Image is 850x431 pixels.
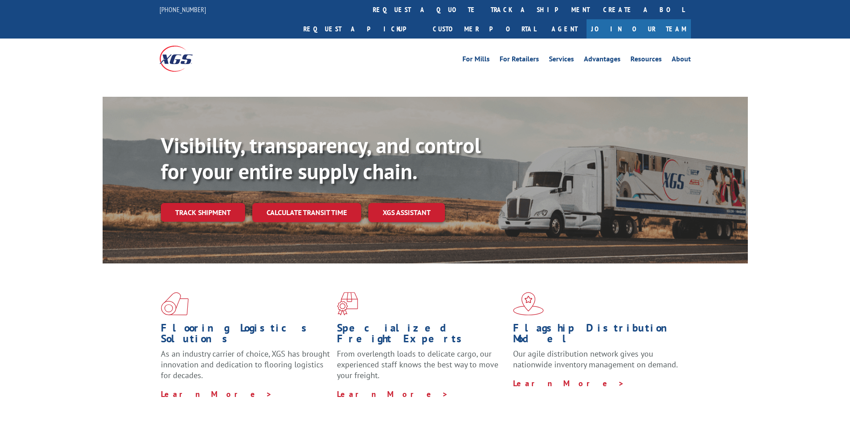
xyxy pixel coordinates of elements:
a: For Mills [462,56,490,65]
a: [PHONE_NUMBER] [160,5,206,14]
h1: Specialized Freight Experts [337,323,506,349]
a: Resources [630,56,662,65]
a: Advantages [584,56,621,65]
a: Learn More > [161,389,272,399]
h1: Flooring Logistics Solutions [161,323,330,349]
img: xgs-icon-focused-on-flooring-red [337,292,358,315]
img: xgs-icon-total-supply-chain-intelligence-red [161,292,189,315]
img: xgs-icon-flagship-distribution-model-red [513,292,544,315]
a: Agent [543,19,587,39]
a: For Retailers [500,56,539,65]
a: Calculate transit time [252,203,361,222]
span: Our agile distribution network gives you nationwide inventory management on demand. [513,349,678,370]
a: XGS ASSISTANT [368,203,445,222]
a: Learn More > [337,389,449,399]
a: Services [549,56,574,65]
p: From overlength loads to delicate cargo, our experienced staff knows the best way to move your fr... [337,349,506,388]
a: Request a pickup [297,19,426,39]
span: As an industry carrier of choice, XGS has brought innovation and dedication to flooring logistics... [161,349,330,380]
a: About [672,56,691,65]
a: Track shipment [161,203,245,222]
a: Join Our Team [587,19,691,39]
a: Learn More > [513,378,625,388]
b: Visibility, transparency, and control for your entire supply chain. [161,131,481,185]
a: Customer Portal [426,19,543,39]
h1: Flagship Distribution Model [513,323,682,349]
